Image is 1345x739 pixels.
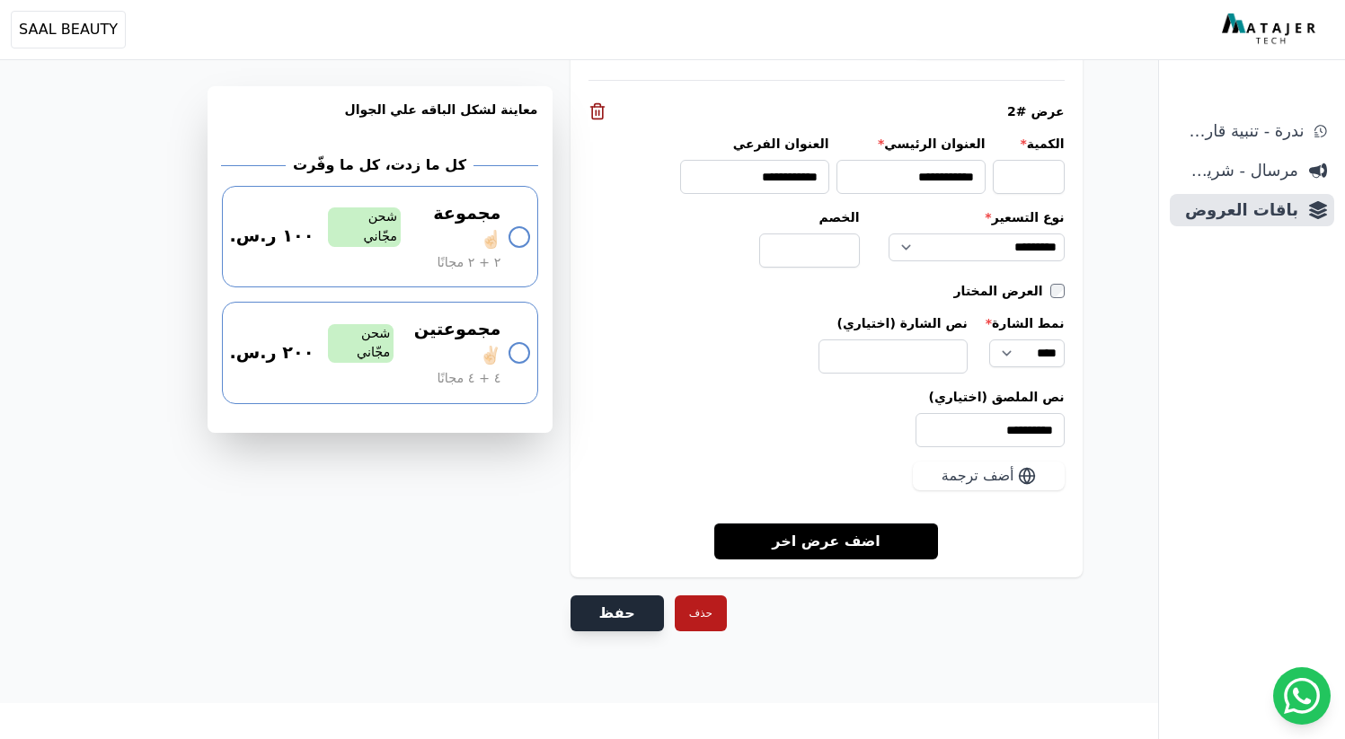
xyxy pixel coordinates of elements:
[675,595,727,631] button: حذف
[19,19,118,40] span: SAAL BEAUTY
[1222,13,1320,46] img: MatajerTech Logo
[913,462,1065,490] button: أضف ترجمة
[714,523,938,559] a: اضف عرض اخر
[993,135,1065,153] label: الكمية
[437,253,500,273] span: ٢ + ٢ مجانًا
[230,224,314,250] span: ١٠٠ ر.س.
[588,102,1065,120] div: عرض #2
[1177,158,1298,183] span: مرسال - شريط دعاية
[986,314,1065,332] label: نمط الشارة
[680,135,829,153] label: العنوان الفرعي
[819,314,968,332] label: نص الشارة (اختياري)
[222,101,538,140] h3: معاينة لشكل الباقه علي الجوال
[889,208,1065,226] label: نوع التسعير
[408,201,501,253] span: مجموعة ☝🏻
[437,369,500,389] span: ٤ + ٤ مجانًا
[293,154,466,176] h2: كل ما زدت، كل ما وفّرت
[1177,198,1298,223] span: باقات العروض
[230,340,314,366] span: ٢٠٠ ر.س.
[328,324,394,363] span: شحن مجّاني
[588,388,1065,406] label: نص الملصق (اختياري)
[1177,119,1304,144] span: ندرة - تنبية قارب علي النفاذ
[836,135,986,153] label: العنوان الرئيسي
[954,282,1050,300] label: العرض المختار
[571,595,664,631] button: حفظ
[401,317,500,369] span: مجموعتين ✌🏻
[942,465,1014,487] span: أضف ترجمة
[11,11,126,48] button: SAAL BEAUTY
[328,207,401,246] span: شحن مجّاني
[759,208,860,226] label: الخصم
